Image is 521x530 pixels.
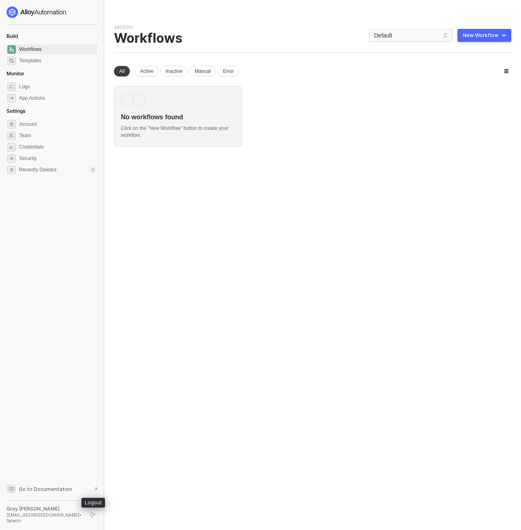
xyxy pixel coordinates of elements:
span: Templates [19,56,96,66]
span: dashboard [7,45,16,54]
div: Error [218,66,239,77]
div: No workflows found [121,106,235,122]
span: Workflows [19,44,96,54]
span: team [7,131,16,140]
span: Build [7,33,18,39]
a: Knowledge Base [7,484,98,494]
a: logo [7,7,97,18]
div: Manual [189,66,216,77]
div: Logout [81,498,105,508]
div: Satechi [114,24,133,31]
div: [EMAIL_ADDRESS][DOMAIN_NAME] • Satechi [7,512,83,523]
span: Monitor [7,70,24,77]
span: settings [7,166,16,174]
span: marketplace [7,57,16,65]
span: icon-logs [7,83,16,91]
span: documentation [7,485,15,493]
span: Team [19,131,96,140]
span: Account [19,119,96,129]
div: New Workflow [463,32,499,39]
span: Default [374,29,448,42]
span: Recently Deleted [19,166,56,173]
span: credentials [7,143,16,151]
span: Settings [7,108,25,114]
div: Workflows [114,31,182,46]
div: Inactive [160,66,188,77]
span: settings [7,120,16,129]
span: logout [90,512,95,517]
span: icon-app-actions [7,94,16,103]
div: Active [135,66,159,77]
span: document-arrow [92,485,100,493]
div: Grey [PERSON_NAME] [7,506,83,512]
span: security [7,154,16,163]
span: Logs [19,82,96,92]
span: Go to Documentation [19,486,72,493]
button: New Workflow [458,29,511,42]
div: All [114,66,130,77]
img: logo [7,7,67,18]
span: Credentials [19,142,96,152]
div: App Actions [19,95,45,102]
div: 0 [90,166,96,173]
span: Security [19,153,96,163]
div: Click on the ”New Workflow” button to create your workflow. [121,122,235,139]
